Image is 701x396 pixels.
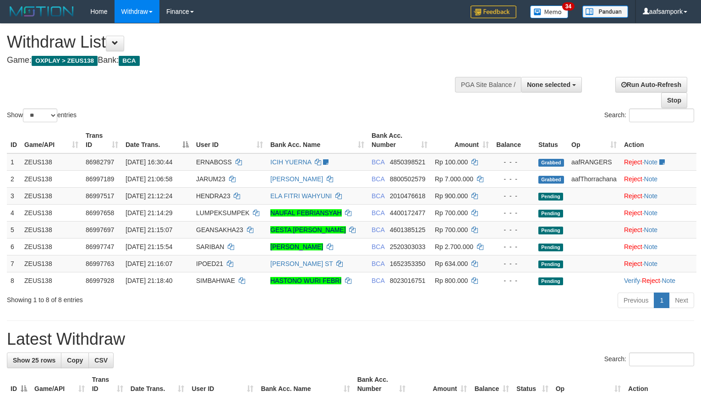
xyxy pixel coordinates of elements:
span: HENDRA23 [196,192,230,200]
td: ZEUS138 [21,221,82,238]
span: BCA [372,209,384,217]
span: BCA [372,260,384,267]
a: Note [644,209,658,217]
td: aafThorrachana [568,170,620,187]
td: ZEUS138 [21,153,82,171]
span: Grabbed [538,159,564,167]
td: 5 [7,221,21,238]
span: Rp 7.000.000 [435,175,473,183]
td: 6 [7,238,21,255]
td: 2 [7,170,21,187]
span: BCA [372,158,384,166]
img: Button%20Memo.svg [530,5,569,18]
td: ZEUS138 [21,272,82,289]
th: Date Trans.: activate to sort column descending [122,127,192,153]
span: Copy 8800502579 to clipboard [390,175,426,183]
span: BCA [372,277,384,284]
span: Rp 2.700.000 [435,243,473,250]
span: Rp 700.000 [435,209,468,217]
a: [PERSON_NAME] ST [270,260,333,267]
td: 1 [7,153,21,171]
th: User ID: activate to sort column ascending [192,127,267,153]
input: Search: [629,353,694,366]
th: Game/API: activate to sort column ascending [21,127,82,153]
td: ZEUS138 [21,187,82,204]
td: · [620,221,696,238]
div: - - - [496,259,531,268]
th: Bank Acc. Name: activate to sort column ascending [267,127,368,153]
span: Copy 2520303033 to clipboard [390,243,426,250]
div: PGA Site Balance / [455,77,521,92]
td: ZEUS138 [21,170,82,187]
th: Status [535,127,568,153]
span: LUMPEKSUMPEK [196,209,250,217]
a: Note [644,226,658,233]
td: ZEUS138 [21,238,82,255]
span: JARUM23 [196,175,225,183]
div: - - - [496,276,531,285]
a: Verify [624,277,640,284]
img: Feedback.jpg [471,5,516,18]
td: · [620,238,696,255]
span: 86982797 [86,158,114,166]
a: Previous [618,293,654,308]
a: Note [644,192,658,200]
td: aafRANGERS [568,153,620,171]
th: Balance [493,127,535,153]
span: Pending [538,227,563,234]
a: Reject [624,226,642,233]
div: - - - [496,242,531,251]
a: Reject [624,209,642,217]
a: HASTONO WURI FEBRI [270,277,341,284]
a: Reject [624,158,642,166]
label: Show entries [7,108,77,122]
span: [DATE] 21:18:40 [126,277,172,284]
a: Run Auto-Refresh [615,77,687,92]
a: GESTA [PERSON_NAME] [270,226,346,233]
td: 8 [7,272,21,289]
span: Copy 4850398521 to clipboard [390,158,426,166]
span: SIMBAHWAE [196,277,235,284]
td: · · [620,272,696,289]
th: ID [7,127,21,153]
th: Amount: activate to sort column ascending [431,127,493,153]
a: Stop [661,92,687,108]
a: [PERSON_NAME] [270,243,323,250]
span: Rp 800.000 [435,277,468,284]
th: Trans ID: activate to sort column ascending [82,127,122,153]
a: Reject [624,260,642,267]
button: None selected [521,77,582,92]
span: Rp 100.000 [435,158,468,166]
span: Copy 4601385125 to clipboard [390,226,426,233]
span: Rp 634.000 [435,260,468,267]
label: Search: [604,108,694,122]
td: · [620,255,696,272]
td: ZEUS138 [21,204,82,221]
a: Note [644,260,658,267]
span: 86997658 [86,209,114,217]
span: 86997517 [86,192,114,200]
td: · [620,153,696,171]
a: Reject [624,175,642,183]
a: Note [662,277,675,284]
span: Copy [67,357,83,364]
span: Copy 4400172477 to clipboard [390,209,426,217]
a: Note [644,243,658,250]
span: ERNABOSS [196,158,232,166]
span: Copy 1652353350 to clipboard [390,260,426,267]
a: Show 25 rows [7,353,61,368]
a: Reject [624,243,642,250]
a: Reject [642,277,660,284]
span: Show 25 rows [13,357,55,364]
a: ELA FITRI WAHYUNI [270,192,332,200]
span: OXPLAY > ZEUS138 [32,56,98,66]
span: Rp 900.000 [435,192,468,200]
span: [DATE] 21:12:24 [126,192,172,200]
span: BCA [372,226,384,233]
span: Pending [538,193,563,201]
span: [DATE] 21:15:54 [126,243,172,250]
span: SARIBAN [196,243,224,250]
span: Pending [538,277,563,285]
td: 7 [7,255,21,272]
span: 86997747 [86,243,114,250]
